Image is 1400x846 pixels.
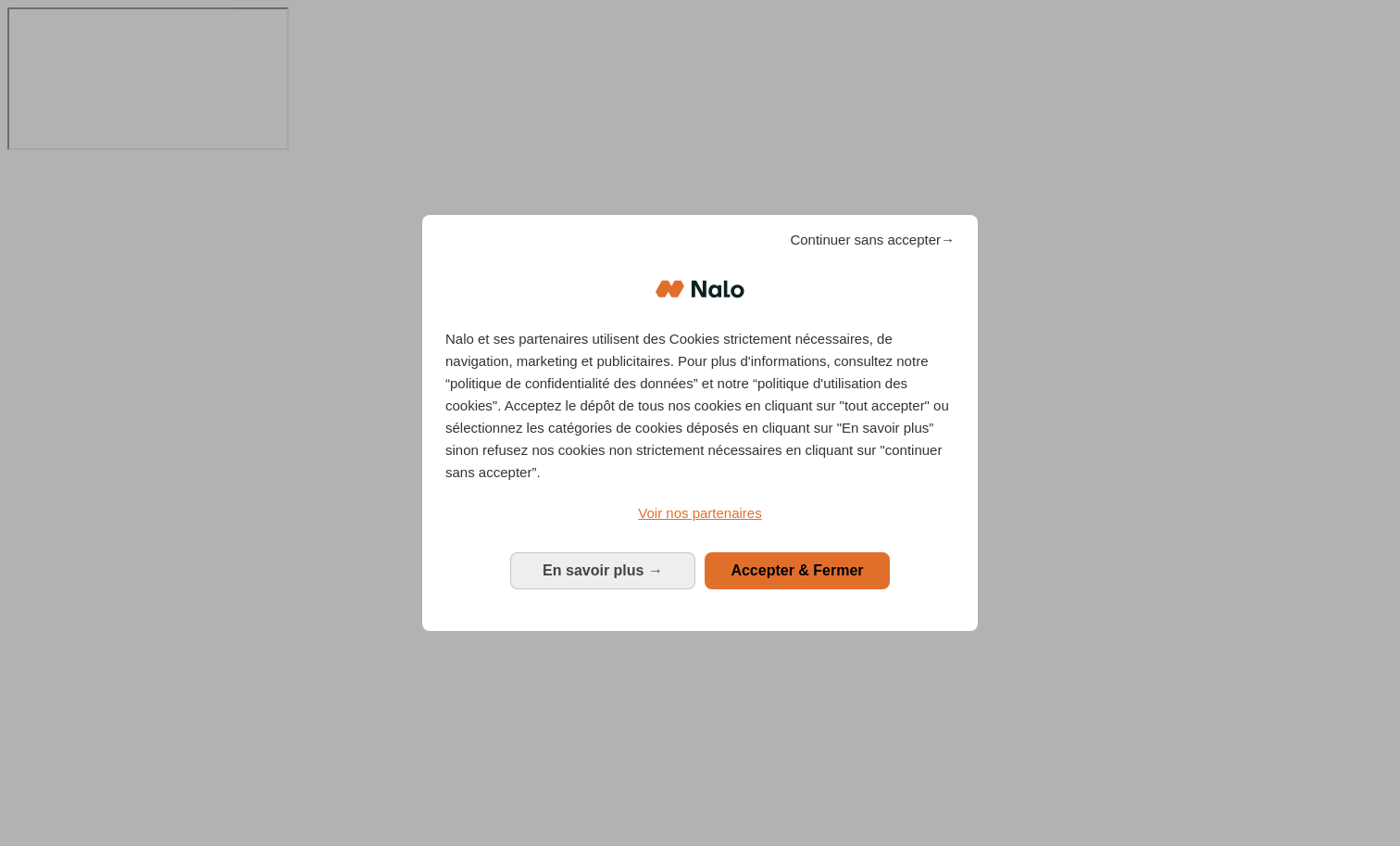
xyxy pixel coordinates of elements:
[543,562,663,578] span: En savoir plus →
[705,552,890,589] button: Accepter & Fermer: Accepter notre traitement des données et fermer
[445,502,955,524] a: Voir nos partenaires
[445,328,955,484] p: Nalo et ses partenaires utilisent des Cookies strictement nécessaires, de navigation, marketing e...
[638,505,761,521] span: Voir nos partenaires
[731,562,863,578] span: Accepter & Fermer
[656,261,744,317] img: Logo
[510,552,695,589] button: En savoir plus: Configurer vos consentements
[422,215,978,631] div: Bienvenue chez Nalo Gestion du consentement
[790,229,955,251] span: Continuer sans accepter→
